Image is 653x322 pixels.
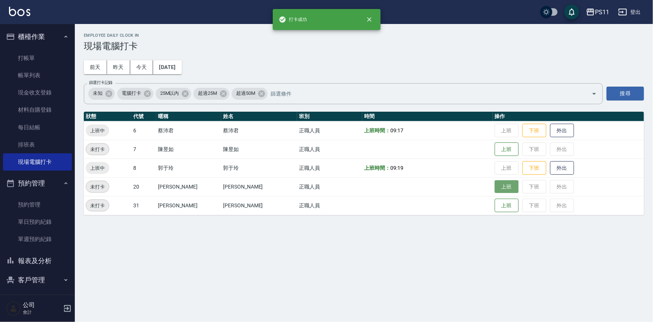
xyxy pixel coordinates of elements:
a: 現場電腦打卡 [3,153,72,171]
b: 上班時間： [364,127,390,133]
button: 上班 [495,142,519,156]
div: 電腦打卡 [117,88,153,100]
b: 上班時間： [364,165,390,171]
button: 上班 [495,199,519,213]
button: 今天 [130,60,153,74]
td: [PERSON_NAME] [156,196,221,215]
a: 每日結帳 [3,119,72,136]
button: Open [588,88,600,100]
button: 昨天 [107,60,130,74]
button: 外出 [550,124,574,138]
td: 正職人員 [297,196,362,215]
td: [PERSON_NAME] [156,177,221,196]
span: 未打卡 [86,202,109,210]
button: 下班 [522,124,546,138]
span: 電腦打卡 [117,90,146,97]
button: 報表及分析 [3,251,72,271]
label: 篩選打卡記錄 [89,80,113,85]
a: 帳單列表 [3,67,72,84]
td: 陳昱如 [221,140,297,159]
div: 超過25M [193,88,229,100]
span: 09:19 [390,165,403,171]
img: Person [6,301,21,316]
button: 行銷工具 [3,290,72,309]
button: PS11 [583,4,612,20]
a: 打帳單 [3,49,72,67]
button: 登出 [615,5,644,19]
h5: 公司 [23,301,61,309]
button: 預約管理 [3,174,72,193]
button: 搜尋 [607,87,644,100]
span: 09:17 [390,127,403,133]
td: 7 [131,140,156,159]
td: 31 [131,196,156,215]
span: 打卡成功 [279,16,307,23]
a: 排班表 [3,136,72,153]
div: 25M以內 [156,88,192,100]
a: 材料自購登錄 [3,101,72,118]
td: [PERSON_NAME] [221,196,297,215]
span: 超過25M [193,90,222,97]
span: 上班中 [86,164,109,172]
span: 超過50M [232,90,260,97]
th: 姓名 [221,112,297,121]
p: 會計 [23,309,61,316]
div: 超過50M [232,88,268,100]
span: 上班中 [86,127,109,135]
td: 6 [131,121,156,140]
div: PS11 [595,7,609,17]
span: 未打卡 [86,145,109,153]
td: 郭于玲 [156,159,221,177]
th: 操作 [493,112,644,121]
td: 正職人員 [297,159,362,177]
button: 下班 [522,161,546,175]
span: 25M以內 [156,90,184,97]
th: 時間 [362,112,492,121]
div: 未知 [88,88,115,100]
td: 20 [131,177,156,196]
button: close [361,11,378,28]
h3: 現場電腦打卡 [84,41,644,51]
button: save [564,4,579,19]
a: 預約管理 [3,196,72,213]
button: 客戶管理 [3,270,72,290]
td: 正職人員 [297,140,362,159]
span: 未打卡 [86,183,109,191]
th: 代號 [131,112,156,121]
button: 櫃檯作業 [3,27,72,46]
button: [DATE] [153,60,181,74]
button: 前天 [84,60,107,74]
td: 8 [131,159,156,177]
td: 陳昱如 [156,140,221,159]
td: 正職人員 [297,177,362,196]
td: 蔡沛君 [156,121,221,140]
th: 班別 [297,112,362,121]
span: 未知 [88,90,107,97]
input: 篩選條件 [269,87,579,100]
a: 現金收支登錄 [3,84,72,101]
td: [PERSON_NAME] [221,177,297,196]
td: 郭于玲 [221,159,297,177]
td: 正職人員 [297,121,362,140]
th: 狀態 [84,112,131,121]
a: 單週預約紀錄 [3,231,72,248]
h2: Employee Daily Clock In [84,33,644,38]
a: 單日預約紀錄 [3,213,72,231]
button: 外出 [550,161,574,175]
button: 上班 [495,180,519,193]
th: 暱稱 [156,112,221,121]
img: Logo [9,7,30,16]
td: 蔡沛君 [221,121,297,140]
